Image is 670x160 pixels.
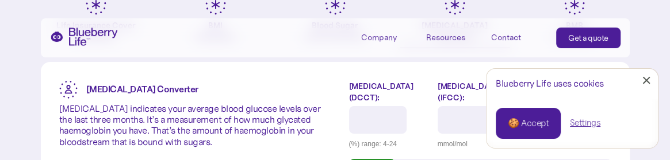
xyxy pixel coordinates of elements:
[556,28,621,48] a: Get a quote
[496,108,561,139] a: 🍪 Accept
[426,28,478,46] div: Resources
[438,138,514,150] div: mmol/mol
[635,69,658,92] a: Close Cookie Popup
[496,78,649,89] div: Blueberry Life uses cookies
[361,28,413,46] div: Company
[50,28,118,46] a: home
[426,33,465,42] div: Resources
[361,33,397,42] div: Company
[491,33,521,42] div: Contact
[491,28,543,46] a: Contact
[349,138,429,150] div: (%) range: 4-24
[349,80,429,103] label: [MEDICAL_DATA] (DCCT):
[86,83,198,95] strong: [MEDICAL_DATA] Converter
[41,19,151,42] div: Life Insurance Cover Calculator
[570,117,600,129] a: Settings
[438,80,514,103] label: [MEDICAL_DATA] (IFCC):
[508,117,549,130] div: 🍪 Accept
[568,32,608,44] div: Get a quote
